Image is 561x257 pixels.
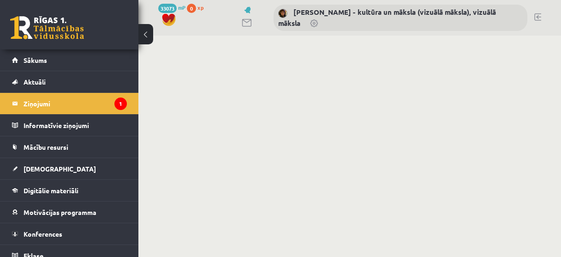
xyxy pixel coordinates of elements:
legend: Ziņojumi [24,93,127,114]
a: Konferences [12,223,127,245]
i: 1 [114,98,127,110]
a: Motivācijas programma [12,202,127,223]
span: Konferences [24,230,62,238]
a: [PERSON_NAME] - kultūra un māksla (vizuālā māksla), vizuālā māksla [278,7,496,28]
span: Motivācijas programma [24,208,96,216]
span: Sākums [24,56,47,64]
a: Digitālie materiāli [12,180,127,201]
img: Ilze Kolka - kultūra un māksla (vizuālā māksla), vizuālā māksla [278,9,287,18]
a: Sākums [12,49,127,71]
a: Informatīvie ziņojumi [12,115,127,136]
a: Aktuāli [12,71,127,92]
span: Digitālie materiāli [24,186,78,195]
a: Ziņojumi1 [12,93,127,114]
a: Rīgas 1. Tālmācības vidusskola [10,16,84,39]
span: mP [178,4,185,11]
span: Aktuāli [24,78,46,86]
a: 33073 mP [158,4,185,11]
span: [DEMOGRAPHIC_DATA] [24,165,96,173]
a: [DEMOGRAPHIC_DATA] [12,158,127,179]
span: 33073 [158,4,177,13]
span: Mācību resursi [24,143,68,151]
legend: Informatīvie ziņojumi [24,115,127,136]
a: 0 xp [187,4,208,11]
span: xp [197,4,203,11]
a: Mācību resursi [12,136,127,158]
span: 0 [187,4,196,13]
